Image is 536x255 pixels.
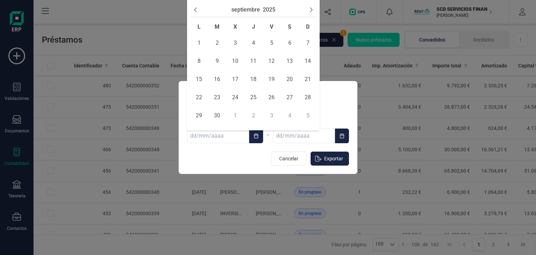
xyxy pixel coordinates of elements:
[190,34,208,52] td: 01/09/2025
[281,52,299,70] td: 13/09/2025
[283,37,296,49] span: 6
[193,73,205,86] span: 15
[308,6,314,14] button: Next Month
[281,88,299,107] td: 27/09/2025
[226,107,244,125] td: 01/10/2025
[283,91,296,104] span: 27
[299,52,317,70] td: 14/09/2025
[306,23,310,30] span: D
[244,52,262,70] td: 11/09/2025
[301,73,314,86] span: 21
[281,107,299,125] td: 04/10/2025
[208,107,226,125] td: 30/09/2025
[215,23,219,30] span: M
[270,23,273,30] span: V
[271,152,306,166] button: Cancelar
[208,70,226,88] td: 16/09/2025
[226,70,244,88] td: 17/09/2025
[231,6,260,14] button: Choose Month
[193,6,198,14] button: Previous Month
[244,107,262,125] td: 02/10/2025
[190,70,208,88] td: 15/09/2025
[229,37,241,49] span: 3
[263,6,275,14] button: Choose Year
[226,52,244,70] td: 10/09/2025
[211,91,223,104] span: 23
[262,107,281,125] td: 03/10/2025
[193,37,205,49] span: 1
[208,88,226,107] td: 23/09/2025
[198,23,201,30] span: L
[244,34,262,52] td: 04/09/2025
[301,55,314,67] span: 14
[226,34,244,52] td: 03/09/2025
[229,55,241,67] span: 10
[211,109,223,122] span: 30
[299,70,317,88] td: 21/09/2025
[265,55,278,67] span: 12
[335,129,349,143] button: Choose Date
[190,88,208,107] td: 22/09/2025
[281,70,299,88] td: 20/09/2025
[263,126,273,143] div: -
[229,91,241,104] span: 24
[208,34,226,52] td: 02/09/2025
[283,55,296,67] span: 13
[193,91,205,104] span: 22
[279,155,298,162] span: Cancelar
[211,73,223,86] span: 16
[301,37,314,49] span: 7
[283,73,296,86] span: 20
[252,23,255,30] span: J
[324,155,343,162] span: Exportar
[244,88,262,107] td: 25/09/2025
[273,129,335,143] input: dd/mm/aaaa
[244,70,262,88] td: 18/09/2025
[208,52,226,70] td: 09/09/2025
[211,55,223,67] span: 9
[193,109,205,122] span: 29
[229,73,241,86] span: 17
[247,37,260,49] span: 4
[193,55,205,67] span: 8
[247,91,260,104] span: 25
[281,34,299,52] td: 06/09/2025
[265,91,278,104] span: 26
[262,88,281,107] td: 26/09/2025
[299,34,317,52] td: 07/09/2025
[311,152,349,166] button: Exportar
[249,129,263,143] button: Choose Date
[299,88,317,107] td: 28/09/2025
[211,37,223,49] span: 2
[262,52,281,70] td: 12/09/2025
[226,88,244,107] td: 24/09/2025
[301,91,314,104] span: 28
[247,73,260,86] span: 18
[190,107,208,125] td: 29/09/2025
[265,37,278,49] span: 5
[262,34,281,52] td: 05/09/2025
[247,55,260,67] span: 11
[233,23,237,30] span: X
[187,129,249,143] input: dd/mm/aaaa
[262,70,281,88] td: 19/09/2025
[265,73,278,86] span: 19
[288,23,291,30] span: S
[299,107,317,125] td: 05/10/2025
[190,52,208,70] td: 08/09/2025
